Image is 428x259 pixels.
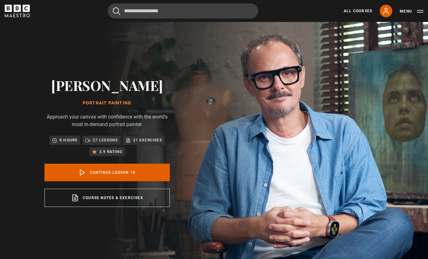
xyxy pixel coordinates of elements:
a: All Courses [344,8,372,14]
p: 21 exercises [133,137,162,143]
input: Search [108,3,258,18]
h1: Portrait Painting [44,101,170,106]
p: Approach your canvas with confidence with the world's most in-demand portrait painter. [44,113,170,128]
p: 27 lessons [93,137,118,143]
h2: [PERSON_NAME] [44,77,170,93]
p: 8 hours [60,137,77,143]
svg: BBC Maestro [5,5,30,17]
a: Continue lesson 18 [44,164,170,181]
button: Submit the search query [113,7,120,15]
a: Course notes & exercises [44,189,170,207]
button: Toggle navigation [400,8,423,14]
p: 3.9 rating [99,149,122,155]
